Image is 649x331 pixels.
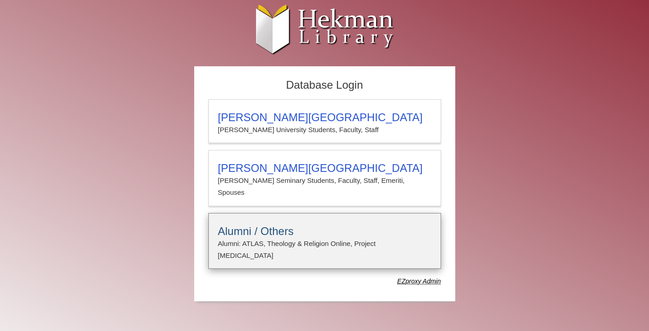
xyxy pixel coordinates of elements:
a: [PERSON_NAME][GEOGRAPHIC_DATA][PERSON_NAME] University Students, Faculty, Staff [208,99,441,143]
h3: [PERSON_NAME][GEOGRAPHIC_DATA] [218,162,431,175]
h3: [PERSON_NAME][GEOGRAPHIC_DATA] [218,111,431,124]
p: [PERSON_NAME] Seminary Students, Faculty, Staff, Emeriti, Spouses [218,175,431,199]
summary: Alumni / OthersAlumni: ATLAS, Theology & Religion Online, Project [MEDICAL_DATA] [218,225,431,262]
h3: Alumni / Others [218,225,431,238]
dfn: Use Alumni login [397,278,441,285]
a: [PERSON_NAME][GEOGRAPHIC_DATA][PERSON_NAME] Seminary Students, Faculty, Staff, Emeriti, Spouses [208,150,441,206]
p: [PERSON_NAME] University Students, Faculty, Staff [218,124,431,136]
h2: Database Login [204,76,446,95]
p: Alumni: ATLAS, Theology & Religion Online, Project [MEDICAL_DATA] [218,238,431,262]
